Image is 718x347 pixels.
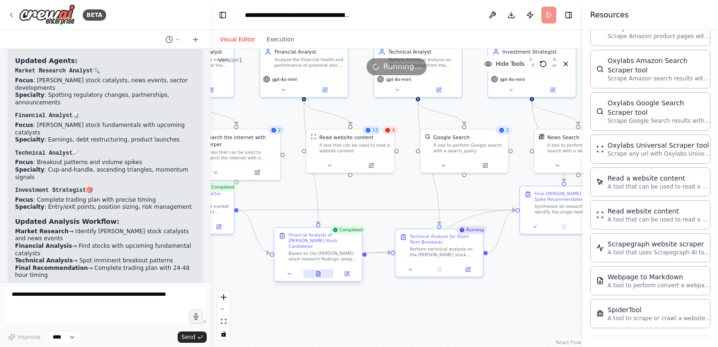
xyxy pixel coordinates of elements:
div: React Flow controls [218,291,230,340]
a: React Flow attribution [556,340,581,345]
button: Open in side panel [207,222,231,231]
button: No output available [424,265,454,274]
div: Version 1 [218,56,242,64]
g: Edge from f5fdf001-d59e-490b-9cf8-85871ff12397 to 994761dd-5a6f-4860-ae3c-f52775faf60b [488,206,515,256]
div: Market Research Analyst [160,48,229,55]
img: ScrapeElementFromWebsiteTool [596,178,604,186]
code: Financial Analyst [15,112,72,119]
img: SerplyWebSearchTool [425,134,430,139]
g: Edge from 34eb4930-0859-48c6-9074-68978236a634 to 821fd021-5e2f-4e4e-b997-e55f120a890c [239,206,270,256]
li: → Find stocks with upcoming fundamental catalysts [15,243,195,257]
button: fit view [218,315,230,328]
span: gpt-4o-mini [500,76,525,82]
div: Based on the [PERSON_NAME] stock research findings, analyze the top {number_of_stocks} [PERSON_NA... [289,251,358,262]
div: Final [PERSON_NAME] Stock Spike RecommendationSynthesize all research to identify the single best... [519,186,608,235]
button: Send [178,331,207,343]
strong: Final Recommendation [15,265,88,271]
p: Scrape Google Search results with Oxylabs Google Search Scraper [608,117,711,125]
button: Hide Tools [479,56,530,71]
button: Open in side panel [419,86,459,94]
button: Open in side panel [351,161,391,170]
div: CompletedFinancial Analysis of [PERSON_NAME] Stock CandidatesBased on the [PERSON_NAME] stock res... [273,229,362,283]
img: ScrapegraphScrapeTool [596,244,604,252]
div: Market Research AnalystConduct comprehensive market research and analysis for the {sector} sector... [146,43,234,98]
span: gpt-4o-mini [386,76,411,82]
strong: Focus [15,122,33,128]
div: Financial Analyst [274,48,343,55]
div: Financial Analysis of [PERSON_NAME] Stock Candidates [289,232,358,249]
button: zoom out [218,303,230,315]
span: Send [181,333,195,341]
button: Open in side panel [237,168,277,177]
div: News Search [547,134,580,141]
img: OxylabsAmazonSearchScraperTool [596,65,604,73]
li: → Complete trading plan with 24-48 hour timing [15,265,195,279]
li: : Breakout patterns and volume spikes [15,159,195,166]
span: 2 [506,127,509,133]
div: A tool that can be used to search the internet with a search_query. Supports different search typ... [205,150,276,161]
div: Oxylabs Amazon Search Scraper tool [608,56,711,75]
strong: Updated Analysis Workflow: [15,218,119,225]
div: Oxylabs Google Search Scraper tool [608,98,711,117]
img: OxylabsGoogleSearchScraperTool [596,108,604,115]
p: Scrape Amazon product pages with Oxylabs Amazon Product Scraper [608,32,711,40]
div: Webpage to Markdown [608,272,711,282]
div: 134ScrapeWebsiteToolRead website contentA tool that can be used to read a website content. [306,129,395,173]
g: Edge from 6ea6024f-3969-4d6f-ad65-e8e316b73354 to cfdab9ec-3762-48d5-99c2-ce54c2e7e651 [528,101,582,125]
li: : [PERSON_NAME] stock catalysts, news events, sector developments [15,77,195,92]
g: Edge from bc78b32d-2178-4bf5-851b-e6de3476cb8e to 8ff71e46-bda7-4c80-be08-d2d70eb2985c [187,101,240,125]
li: : [PERSON_NAME] stock fundamentals with upcoming catalysts [15,122,195,136]
button: Open in side panel [532,86,573,94]
span: 2 [278,127,281,133]
p: 📊 [15,112,195,120]
p: 🎯 [15,187,195,195]
div: Read website content [608,206,711,216]
strong: Updated Agents: [15,57,78,64]
nav: breadcrumb [245,10,351,20]
span: gpt-4o-mini [272,76,297,82]
div: Scrapegraph website scraper [608,239,711,249]
strong: Focus [15,77,33,84]
div: Conduct comprehensive market research for the {sector} sector, focusing on [PERSON_NAME] stocks a... [160,204,229,215]
h4: Resources [590,9,629,21]
img: OxylabsUniversalScraperTool [596,145,604,153]
p: A tool that can be used to read a website content. [608,183,711,190]
img: SerplyWebpageToMarkdownTool [596,277,604,284]
button: Open in side panel [304,86,345,94]
strong: Market Research [15,228,69,235]
div: Completed [201,183,237,191]
div: Investment Strategist [502,48,571,55]
button: Start a new chat [188,34,203,45]
code: Market Research Analyst [15,68,93,74]
button: No output available [549,222,579,231]
div: 2SerperDevToolSearch the internet with SerperA tool that can be used to search the internet with ... [192,129,281,181]
div: Completed [329,226,366,234]
div: Financial AnalystAnalyze the financial health and performance of potential stock candidates in th... [259,43,348,98]
strong: Specialty [15,136,44,143]
li: → Spot imminent breakout patterns [15,257,195,265]
strong: Focus [15,159,33,166]
li: : Entry/exit points, position sizing, risk management [15,204,195,211]
button: Click to speak your automation idea [189,309,203,323]
button: Visual Editor [214,34,261,45]
div: A tool to perform News article search with a search_query. [547,142,618,154]
li: → Identify [PERSON_NAME] stock catalysts and news events [15,228,195,243]
p: A tool to perform convert a webpage to markdown to make it easier for LLMs to understand [608,282,711,289]
p: A tool to scrape or crawl a website and return LLM-ready content. [608,315,711,322]
g: Edge from 6ea6024f-3969-4d6f-ad65-e8e316b73354 to 994761dd-5a6f-4860-ae3c-f52775faf60b [528,101,567,181]
span: Hide Tools [496,60,524,68]
img: ScrapeWebsiteTool [596,211,604,219]
div: SerplyNewsSearchToolNews SearchA tool to perform News article search with a search_query. [534,129,623,173]
div: Oxylabs Universal Scraper tool [608,141,711,150]
div: Analyze the financial health and performance of potential stock candidates in the {sector} sector... [274,57,343,68]
p: 📈 [15,150,195,158]
p: Scrape any url with Oxylabs Universal Scraper [608,150,711,158]
button: Open in side panel [456,265,480,274]
button: Switch to previous chat [162,34,184,45]
code: Investment Strategist [15,187,86,194]
strong: Financial Analysis [15,243,72,249]
div: 2SerplyWebSearchToolGoogle SearchA tool to perform Google search with a search_query. [420,129,508,173]
img: SpiderTool [596,310,604,317]
div: SpiderTool [608,305,711,315]
div: CompletedMarket Research and Sector AnalysisConduct comprehensive market research for the {sector... [146,186,234,235]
